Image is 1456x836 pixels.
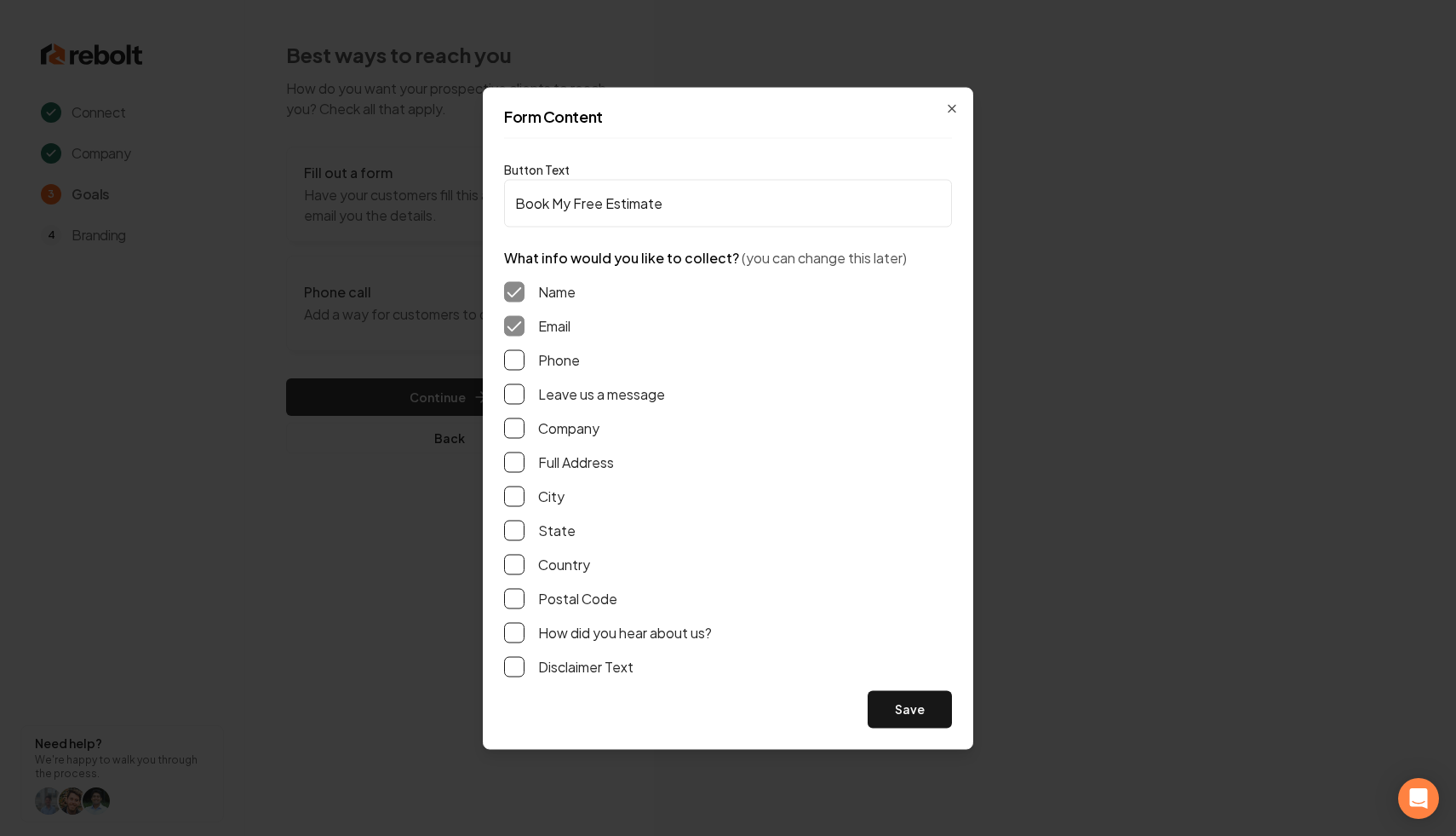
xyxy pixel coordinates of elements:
label: Country [538,554,590,574]
input: Button Text [504,179,952,227]
label: Leave us a message [538,383,665,404]
label: Email [538,315,570,336]
p: What info would you like to collect? [504,247,952,268]
label: Postal Code [538,588,617,608]
label: How did you hear about us? [538,622,712,643]
label: Phone [538,349,580,370]
label: Button Text [504,161,570,176]
h2: Form Content [504,108,952,124]
label: Disclaimer Text [538,656,633,677]
label: Name [538,281,576,302]
label: Full Address [538,452,614,472]
label: State [538,520,576,540]
span: (you can change this later) [742,248,907,266]
label: City [538,486,565,506]
label: Company [538,418,599,438]
button: Save [868,690,952,728]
